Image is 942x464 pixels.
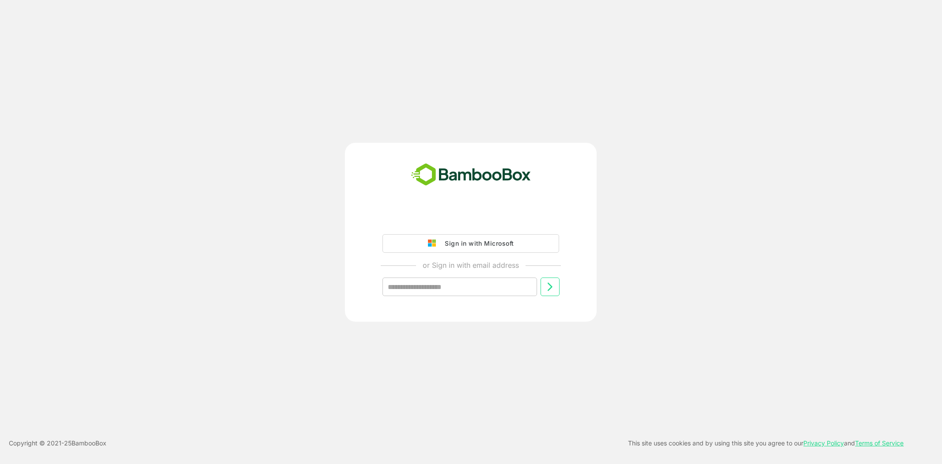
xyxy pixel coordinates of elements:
[378,209,564,229] iframe: Sign in with Google Button
[803,439,844,447] a: Privacy Policy
[9,438,106,449] p: Copyright © 2021- 25 BambooBox
[628,438,904,449] p: This site uses cookies and by using this site you agree to our and
[423,260,519,270] p: or Sign in with email address
[406,160,536,190] img: bamboobox
[428,240,440,247] img: google
[855,439,904,447] a: Terms of Service
[440,238,514,249] div: Sign in with Microsoft
[382,234,559,253] button: Sign in with Microsoft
